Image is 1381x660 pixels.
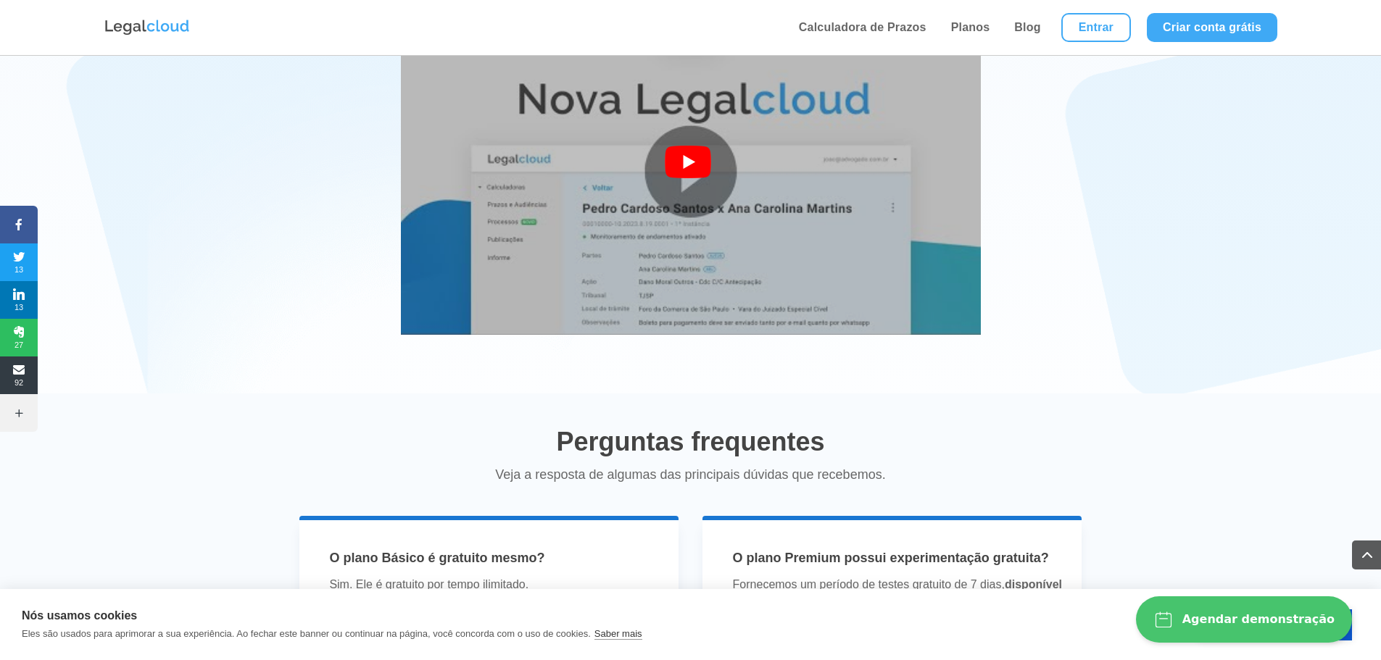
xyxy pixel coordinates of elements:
span: Veja a resposta de algumas das principais dúvidas que recebemos. [495,467,885,482]
strong: Nós usamos cookies [22,609,137,622]
img: Logo da Legalcloud [104,18,191,37]
span: O plano Premium possui experimentação gratuita? [733,551,1049,565]
p: Eles são usados para aprimorar a sua experiência. Ao fechar este banner ou continuar na página, v... [22,628,591,639]
a: Saber mais [594,628,642,640]
p: Sim. Ele é gratuito por tempo ilimitado. [329,575,659,596]
a: Criar conta grátis [1147,13,1277,42]
span: O plano Básico é gratuito mesmo? [329,551,544,565]
span: Perguntas frequentes [556,427,824,456]
a: Entrar [1061,13,1131,42]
